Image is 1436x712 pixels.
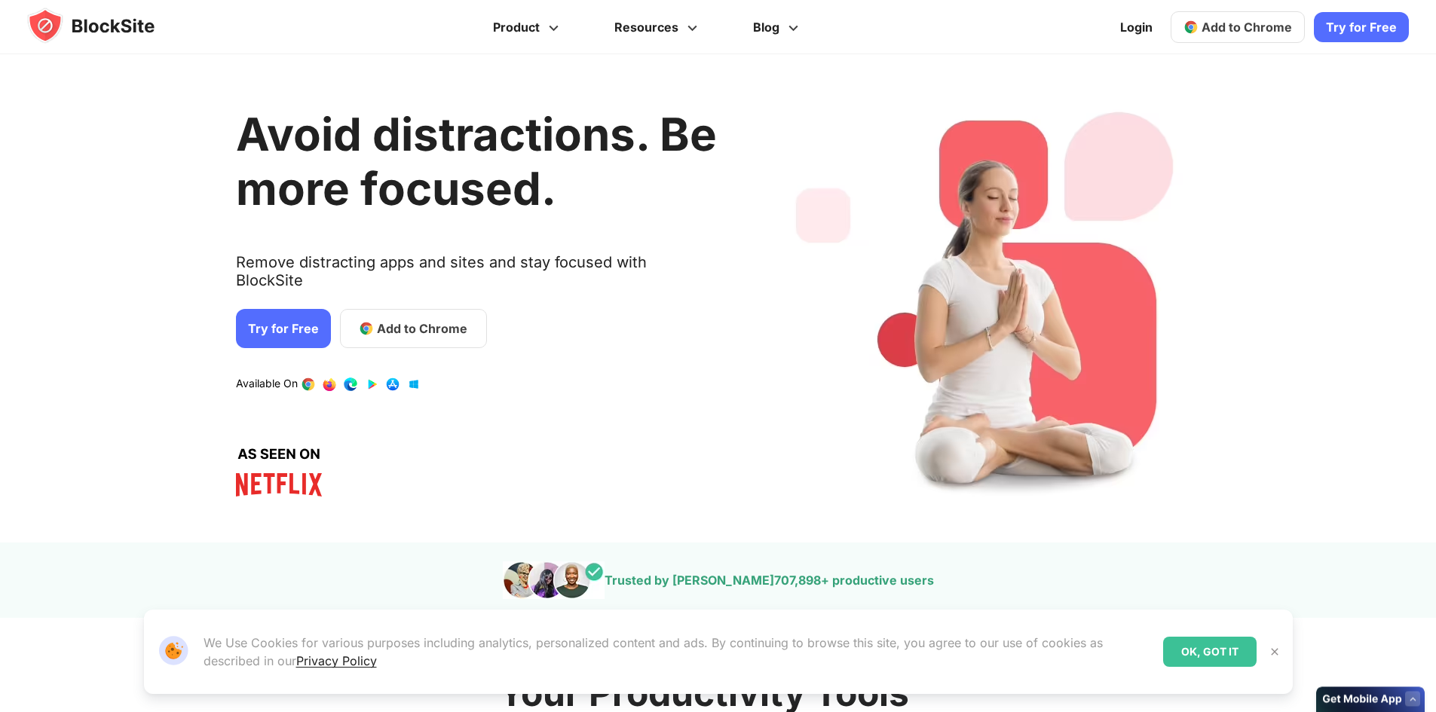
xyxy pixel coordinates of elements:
[1171,11,1305,43] a: Add to Chrome
[27,8,184,44] img: blocksite-icon.5d769676.svg
[236,377,298,392] text: Available On
[377,319,467,338] span: Add to Chrome
[1269,646,1281,658] img: Close
[236,107,717,215] h1: Avoid distractions. Be more focused.
[1111,9,1162,45] a: Login
[605,573,934,588] text: Trusted by [PERSON_NAME] + productive users
[1183,20,1199,35] img: chrome-icon.svg
[503,561,605,599] img: pepole images
[1163,637,1257,667] div: OK, GOT IT
[774,573,821,588] span: 707,898
[236,253,717,301] text: Remove distracting apps and sites and stay focused with BlockSite
[204,634,1151,670] p: We Use Cookies for various purposes including analytics, personalized content and ads. By continu...
[340,309,487,348] a: Add to Chrome
[296,653,377,668] a: Privacy Policy
[1202,20,1292,35] span: Add to Chrome
[236,309,331,348] a: Try for Free
[1265,642,1284,662] button: Close
[1314,12,1409,42] a: Try for Free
